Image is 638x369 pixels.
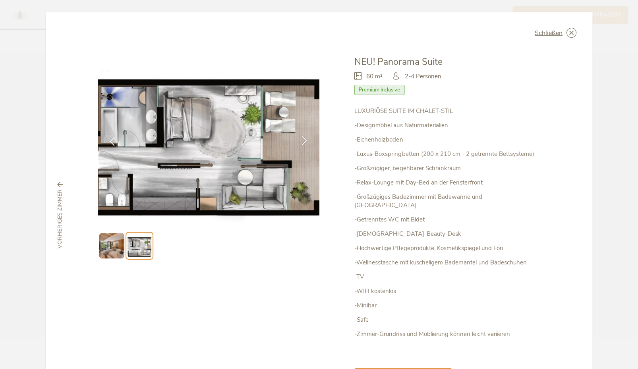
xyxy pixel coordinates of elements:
[354,107,540,115] p: LUXURIÖSE SUITE IM CHALET-STIL
[354,316,540,324] p: -Safe
[354,85,404,95] span: Premium Inclusive
[98,56,319,222] img: NEU! Panorama Suite
[354,193,540,210] p: -Großzügiges Badezimmer mit Badewanne und [GEOGRAPHIC_DATA]
[354,216,540,224] p: -Getrenntes WC mit Bidet
[366,72,383,81] span: 60 m²
[354,56,442,68] span: NEU! Panorama Suite
[354,258,540,267] p: -Wellnesstasche mit kuscheligem Bademantel und Badeschuhen
[99,233,124,258] img: Preview
[404,72,441,81] span: 2-4 Personen
[354,164,540,173] p: -Großzügiger, begehbarer Schrankraum
[56,189,64,249] span: vorheriges Zimmer
[354,244,540,252] p: -Hochwertige Pflegeprodukte, Kosmetikspiegel und Fön
[354,301,540,310] p: -Minibar
[354,150,540,158] p: -Luxus-Boxspringbetten (200 x 210 cm - 2 getrennte Bettsysteme)
[354,273,540,281] p: -TV
[354,121,540,130] p: -Designmöbel aus Naturmaterialien
[354,179,540,187] p: -Relax-Lounge mit Day-Bed an der Fensterfront
[354,136,540,144] p: -Eichenholzboden
[354,230,540,238] p: -[DEMOGRAPHIC_DATA]-Beauty-Desk
[354,287,540,295] p: -WIFI kostenlos
[354,330,540,338] p: -Zimmer-Grundriss und Möblierung können leicht variieren
[128,234,151,258] img: Preview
